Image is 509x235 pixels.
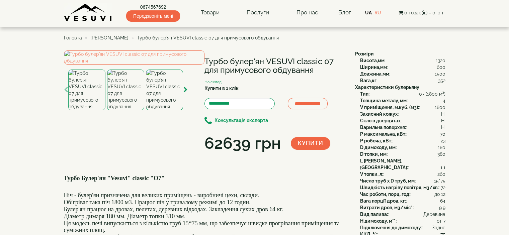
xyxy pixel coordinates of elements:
div: : [360,77,445,84]
b: Вага порції дров, кг: [360,198,406,204]
span: до 12 [434,191,445,198]
span: 1500 [435,71,445,77]
font: Обігріває така піч 1800 м3. Працює піч у тривалому режимі до 12 годин. [64,199,251,206]
img: Турбо булер'ян VESUVI classic 07 для примусового обдування [68,70,105,110]
b: Захисний кожух: [360,111,399,117]
span: 380 [437,151,445,157]
span: 1800 [435,104,445,111]
div: : [360,91,445,97]
div: 62639 грн [204,132,281,155]
b: L [PERSON_NAME], [GEOGRAPHIC_DATA]: [360,158,408,170]
span: 64 [440,198,445,204]
b: Швидкість нагріву повітря, м3/хв: [360,185,439,190]
span: 0 товар(ів) - 0грн [404,10,443,15]
b: Скло в дверцятах: [360,118,402,123]
img: Турбо булер'ян VESUVI classic 07 для примусового обдування [146,70,183,110]
b: Характеристики булерьяну [355,85,419,90]
span: Деревина [423,211,445,218]
span: 1320 [436,57,445,64]
img: Турбо булер'ян VESUVI classic 07 для примусового обдування [64,50,204,65]
b: Товщина металу, мм: [360,98,408,103]
b: P максимальна, кВт: [360,131,406,137]
b: Довжина,мм [360,71,389,77]
span: Передзвоніть мені [126,10,180,22]
img: content [64,3,112,22]
div: : [360,211,445,218]
div: : [360,157,445,171]
b: Число труб x D труб, мм: [360,178,416,184]
font: Ця модель печі випускається з кількістю труб 15*75 мм, що забезпечує швидке прогрівання приміщенн... [64,220,340,234]
font: Піч - булер'ян призначена для великих приміщень - виробничі цехи, склади. [64,192,259,199]
div: : [360,64,445,71]
font: Діаметр димаря 180 мм. Діаметр топки 310 мм. [64,213,186,220]
div: : [360,97,445,104]
b: D димоходу, мм: [360,145,397,150]
span: Ні [441,117,445,124]
div: : [360,171,445,178]
div: : [360,124,445,131]
a: Товари [194,5,226,20]
b: D топки, мм: [360,151,388,157]
a: UA [365,10,372,15]
a: Послуги [240,5,276,20]
div: : [360,104,445,111]
span: от 7 [437,218,445,224]
span: 07 (1800 м³) [419,91,445,97]
div: : [360,204,445,211]
b: Турбо Булер'ян "Vesuvi" classic "О7" [64,175,165,182]
div: : [360,191,445,198]
b: Висота,мм [360,58,385,63]
small: На складі [204,80,223,84]
a: Блог [338,9,351,16]
span: Турбо булер'ян VESUVI classic 07 для примусового обдування [137,35,279,40]
div: : [360,184,445,191]
b: Консультація експерта [215,118,268,123]
span: Заднє [432,224,445,231]
b: P робоча, кВт: [360,138,392,143]
div: : [360,71,445,77]
span: 23 [441,137,445,144]
div: : [360,137,445,144]
b: Вага,кг [360,78,376,83]
div: : [360,111,445,117]
button: Купити [291,137,330,150]
span: 1.1 [440,164,445,171]
font: Булер'ян працює на дровах, пелетах, деревних відходах. Закладення сухих дров 64 кг. [64,206,283,213]
span: Ні [441,124,445,131]
b: Витрати дров, м3/міс*: [360,205,414,210]
b: Варильна поверхня: [360,125,406,130]
img: Турбо булер'ян VESUVI classic 07 для примусового обдування [107,70,144,110]
a: [PERSON_NAME] [90,35,129,40]
span: Ні [441,111,445,117]
button: 0 товар(ів) - 0грн [397,9,445,16]
a: Головна [64,35,82,40]
div: : [360,198,445,204]
b: Час роботи, порц. год: [360,192,410,197]
label: Купити в 1 клік [204,85,239,92]
span: 260 [437,171,445,178]
div: : [360,178,445,184]
div: : [360,144,445,151]
b: Вид палива: [360,212,388,217]
span: 352 [438,77,445,84]
a: 0674567692 [126,4,180,10]
div: : [360,131,445,137]
span: 600 [437,64,445,71]
div: : [360,117,445,124]
b: V приміщення, м.куб. (м3): [360,105,419,110]
span: 4 [443,97,445,104]
div: : [360,57,445,64]
h1: Турбо булер'ян VESUVI classic 07 для примусового обдування [204,57,345,75]
b: Підключення до димоходу: [360,225,422,230]
div: : [360,151,445,157]
span: 70 [440,131,445,137]
div: : [360,224,445,231]
b: Тип: [360,91,369,97]
span: 15*75 [434,178,445,184]
a: RU [374,10,381,15]
b: Ширина,мм [360,65,387,70]
span: 72 [441,184,445,191]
